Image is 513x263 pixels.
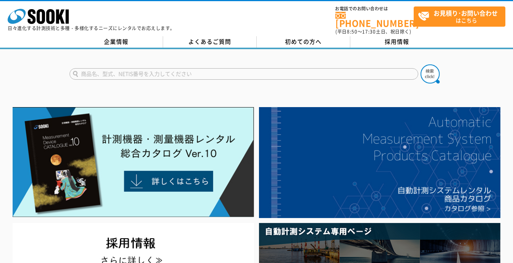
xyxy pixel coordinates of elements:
[335,12,414,27] a: [PHONE_NUMBER]
[335,28,411,35] span: (平日 ～ 土日、祝日除く)
[259,107,500,218] img: 自動計測システムカタログ
[70,36,163,48] a: 企業情報
[163,36,257,48] a: よくあるご質問
[434,8,498,18] strong: お見積り･お問い合わせ
[13,107,254,218] img: Catalog Ver10
[285,37,322,46] span: 初めての方へ
[70,68,418,80] input: 商品名、型式、NETIS番号を入力してください
[418,7,505,26] span: はこちら
[414,6,505,27] a: お見積り･お問い合わせはこちら
[421,64,440,83] img: btn_search.png
[8,26,175,30] p: 日々進化する計測技術と多種・多様化するニーズにレンタルでお応えします。
[257,36,350,48] a: 初めての方へ
[347,28,358,35] span: 8:50
[335,6,414,11] span: お電話でのお問い合わせは
[362,28,376,35] span: 17:30
[350,36,444,48] a: 採用情報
